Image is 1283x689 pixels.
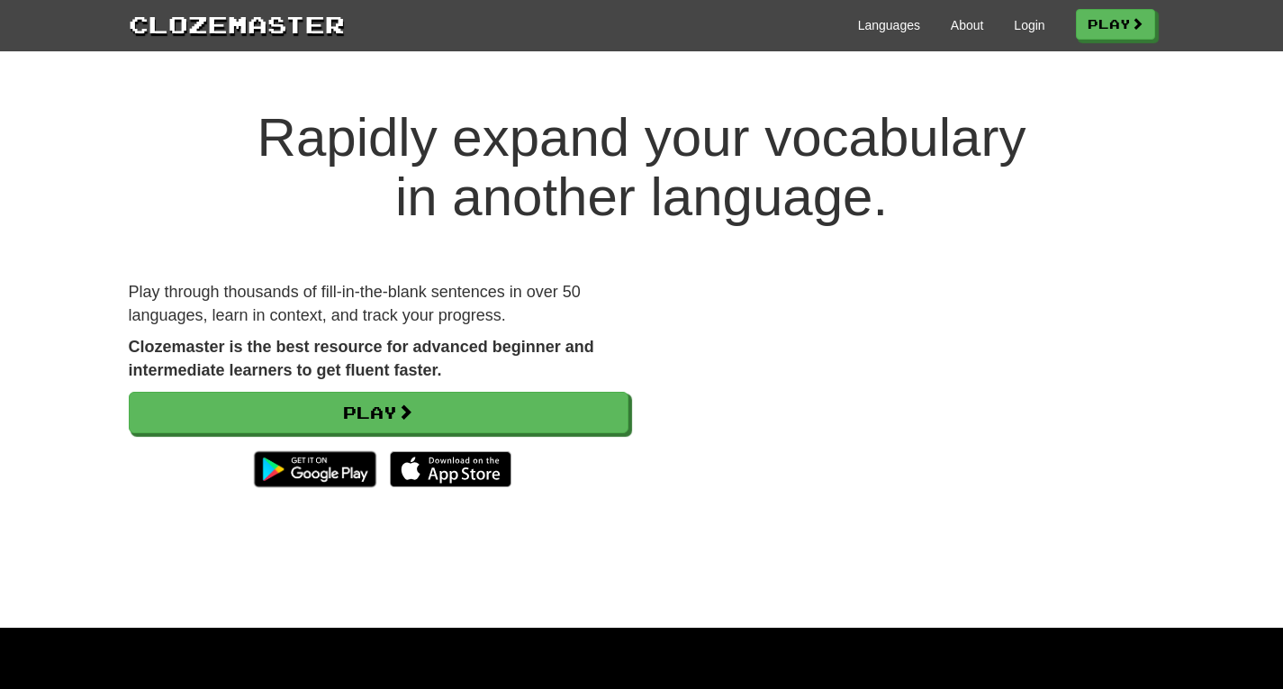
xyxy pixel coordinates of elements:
a: About [951,16,984,34]
a: Play [1076,9,1155,40]
a: Clozemaster [129,7,345,41]
a: Login [1014,16,1044,34]
img: Download_on_the_App_Store_Badge_US-UK_135x40-25178aeef6eb6b83b96f5f2d004eda3bffbb37122de64afbaef7... [390,451,511,487]
strong: Clozemaster is the best resource for advanced beginner and intermediate learners to get fluent fa... [129,338,594,379]
p: Play through thousands of fill-in-the-blank sentences in over 50 languages, learn in context, and... [129,281,628,327]
img: Get it on Google Play [245,442,384,496]
a: Languages [858,16,920,34]
a: Play [129,392,628,433]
